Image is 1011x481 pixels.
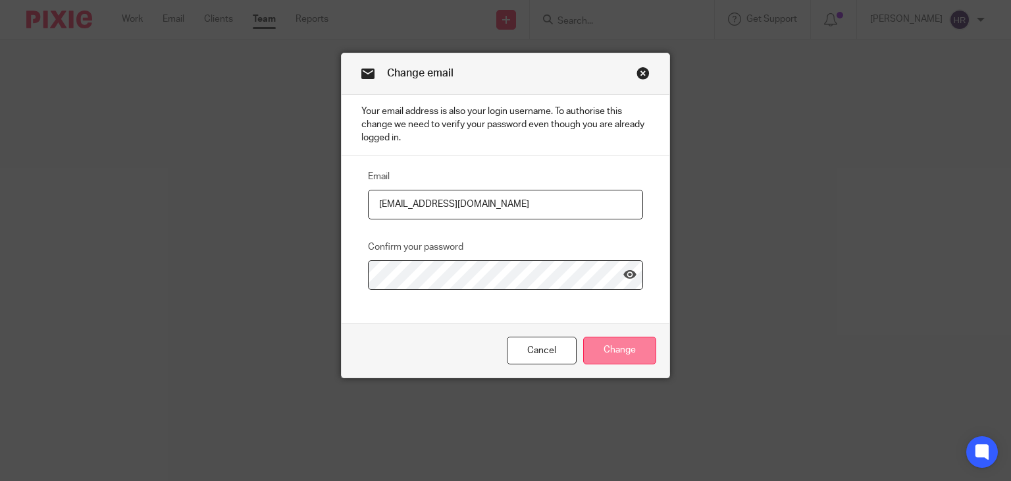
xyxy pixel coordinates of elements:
p: Your email address is also your login username. To authorise this change we need to verify your p... [342,95,669,156]
label: Email [368,170,390,183]
a: Cancel [507,337,577,365]
label: Confirm your password [368,240,463,254]
a: Close this dialog window [636,67,650,84]
input: Change [583,337,656,365]
span: Change email [387,68,454,78]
